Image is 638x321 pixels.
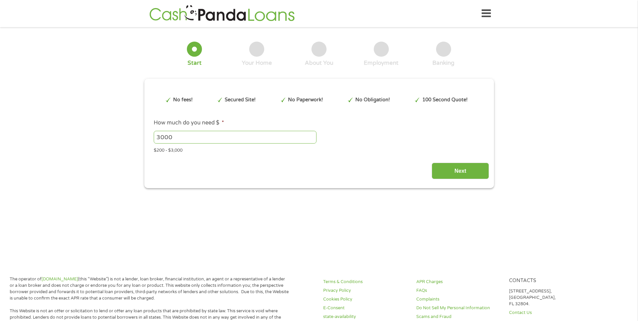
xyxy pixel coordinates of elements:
[355,96,390,104] p: No Obligation!
[432,59,454,67] div: Banking
[323,296,408,303] a: Cookies Policy
[364,59,399,67] div: Employment
[173,96,193,104] p: No fees!
[416,305,501,311] a: Do Not Sell My Personal Information
[147,4,297,23] img: GetLoanNow Logo
[288,96,323,104] p: No Paperwork!
[305,59,333,67] div: About You
[432,163,489,179] input: Next
[416,287,501,294] a: FAQs
[416,296,501,303] a: Complaints
[188,59,202,67] div: Start
[225,96,256,104] p: Secured Site!
[509,310,594,316] a: Contact Us
[509,278,594,284] h4: Contacts
[323,305,408,311] a: E-Consent
[323,279,408,285] a: Terms & Conditions
[323,287,408,294] a: Privacy Policy
[42,276,78,282] a: [DOMAIN_NAME]
[10,276,289,302] p: The operator of (this “Website”) is not a lender, loan broker, financial institution, an agent or...
[416,279,501,285] a: APR Charges
[242,59,272,67] div: Your Home
[509,288,594,307] p: [STREET_ADDRESS], [GEOGRAPHIC_DATA], FL 32804.
[422,96,468,104] p: 100 Second Quote!
[154,119,224,126] label: How much do you need $
[154,145,484,154] div: $200 - $3,000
